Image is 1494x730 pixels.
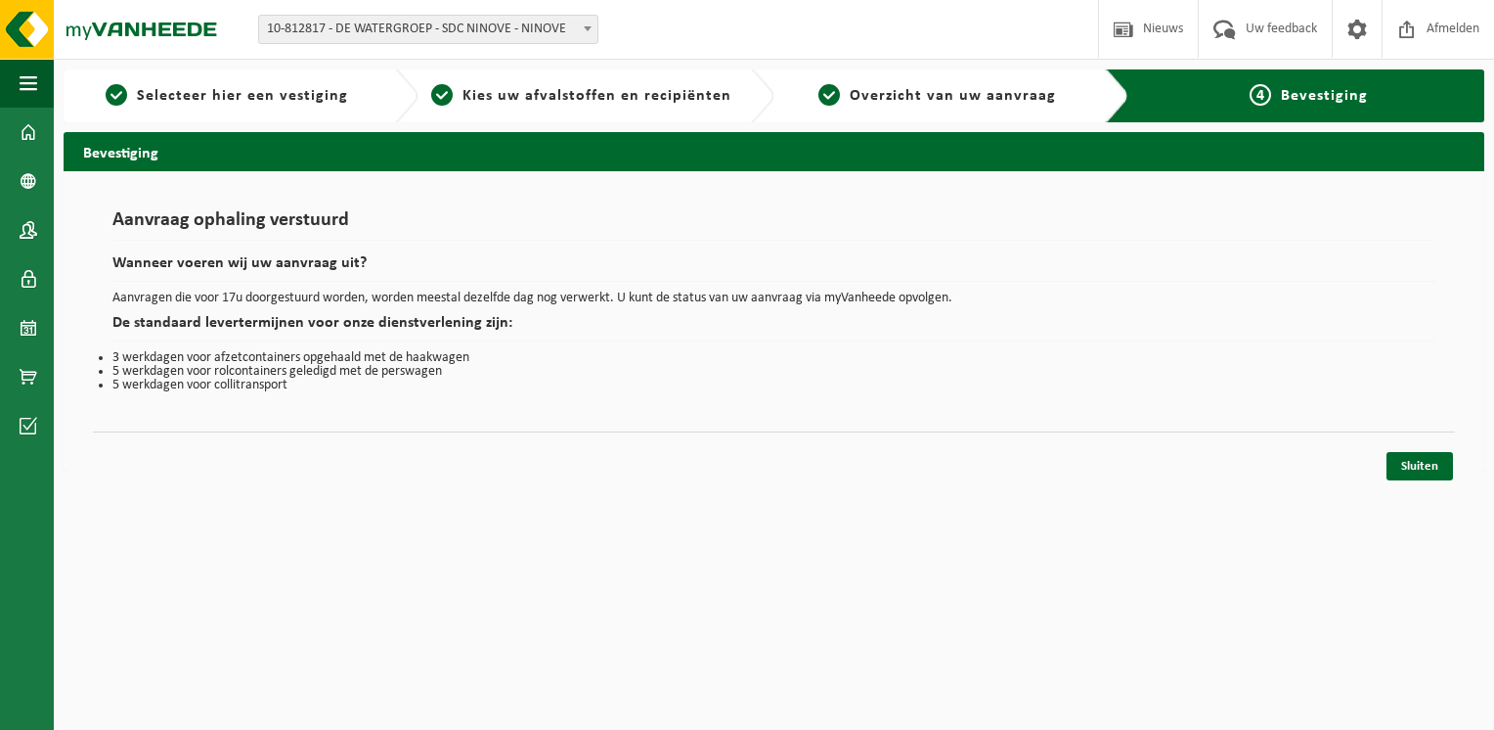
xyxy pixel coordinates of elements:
[64,132,1484,170] h2: Bevestiging
[431,84,453,106] span: 2
[462,88,731,104] span: Kies uw afvalstoffen en recipiënten
[1281,88,1368,104] span: Bevestiging
[106,84,127,106] span: 1
[850,88,1056,104] span: Overzicht van uw aanvraag
[259,16,597,43] span: 10-812817 - DE WATERGROEP - SDC NINOVE - NINOVE
[112,315,1435,342] h2: De standaard levertermijnen voor onze dienstverlening zijn:
[784,84,1090,108] a: 3Overzicht van uw aanvraag
[1386,452,1453,480] a: Sluiten
[112,365,1435,379] li: 5 werkdagen voor rolcontainers geledigd met de perswagen
[818,84,840,106] span: 3
[258,15,598,44] span: 10-812817 - DE WATERGROEP - SDC NINOVE - NINOVE
[112,379,1435,392] li: 5 werkdagen voor collitransport
[112,210,1435,241] h1: Aanvraag ophaling verstuurd
[112,255,1435,282] h2: Wanneer voeren wij uw aanvraag uit?
[137,88,348,104] span: Selecteer hier een vestiging
[112,292,1435,305] p: Aanvragen die voor 17u doorgestuurd worden, worden meestal dezelfde dag nog verwerkt. U kunt de s...
[112,351,1435,365] li: 3 werkdagen voor afzetcontainers opgehaald met de haakwagen
[428,84,734,108] a: 2Kies uw afvalstoffen en recipiënten
[1250,84,1271,106] span: 4
[73,84,379,108] a: 1Selecteer hier een vestiging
